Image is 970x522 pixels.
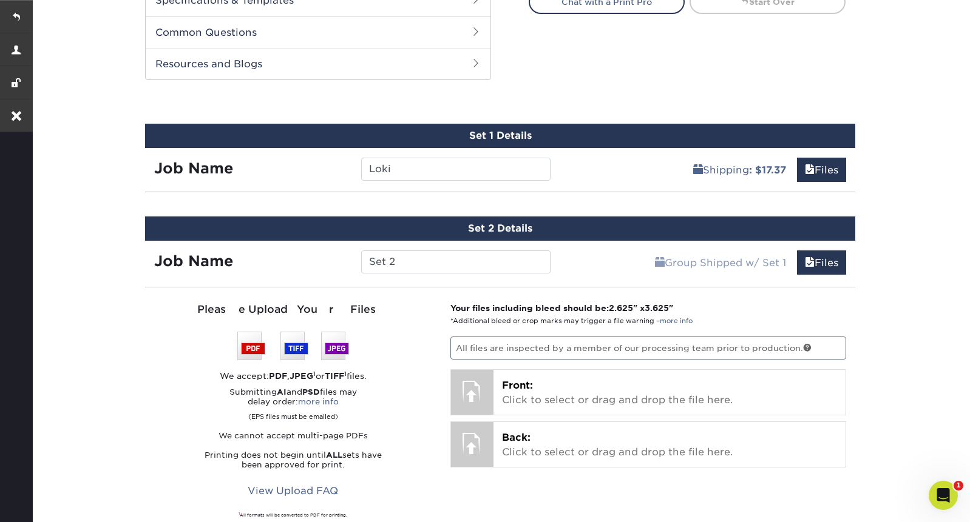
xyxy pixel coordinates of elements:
h2: Resources and Blogs [146,48,490,79]
strong: PSD [302,387,320,397]
strong: PDF [269,371,287,381]
div: Set 2 Details [145,216,855,241]
strong: TIFF [325,371,344,381]
span: files [805,257,815,269]
div: All formats will be converted to PDF for printing. [154,512,432,518]
a: Files [797,250,846,275]
b: : $17.37 [749,164,786,176]
iframe: Intercom live chat [929,481,958,510]
span: shipping [655,257,665,269]
sup: 1 [239,512,240,515]
strong: JPEG [290,371,313,381]
a: Shipping: $17.37 [685,158,794,182]
span: shipping [693,164,703,176]
h2: Common Questions [146,16,490,48]
strong: AI [277,387,287,397]
a: more info [660,317,693,325]
span: 2.625 [609,303,633,313]
img: We accept: PSD, TIFF, or JPEG (JPG) [237,332,349,360]
p: Submitting and files may delay order: [154,387,432,421]
sup: 1 [344,370,347,377]
small: *Additional bleed or crop marks may trigger a file warning – [450,317,693,325]
strong: Your files including bleed should be: " x " [450,303,673,313]
a: View Upload FAQ [240,480,346,503]
input: Enter a job name [361,250,550,273]
p: Printing does not begin until sets have been approved for print. [154,450,432,470]
sup: 1 [313,370,316,377]
div: Please Upload Your Files [154,302,432,318]
p: Click to select or drag and drop the file here. [502,378,838,407]
a: Files [797,158,846,182]
strong: ALL [326,450,342,460]
span: 1 [954,481,963,490]
span: Back: [502,432,531,443]
strong: Job Name [154,252,233,270]
input: Enter a job name [361,158,550,181]
small: (EPS files must be emailed) [248,407,338,421]
div: Set 1 Details [145,124,855,148]
a: Group Shipped w/ Set 1 [647,250,794,275]
p: Click to select or drag and drop the file here. [502,430,838,460]
p: All files are inspected by a member of our processing team prior to production. [450,336,847,360]
strong: Job Name [154,159,233,177]
p: We cannot accept multi-page PDFs [154,431,432,441]
a: more info [298,397,339,406]
span: 3.625 [645,303,669,313]
span: Front: [502,380,533,391]
span: files [805,164,815,176]
div: We accept: , or files. [154,370,432,382]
